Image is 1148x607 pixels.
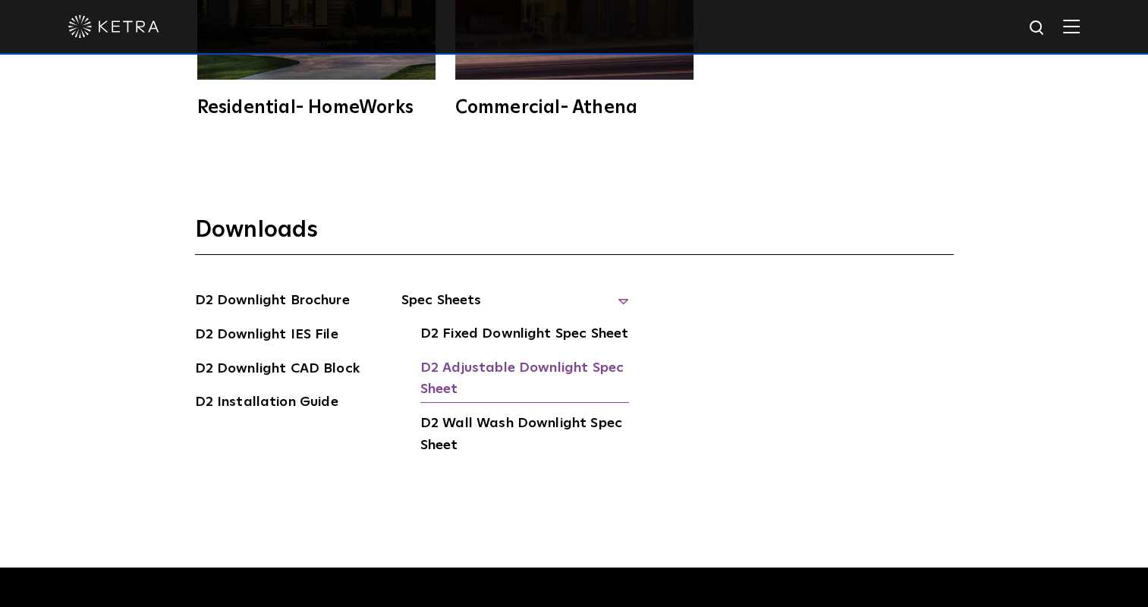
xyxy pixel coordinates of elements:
img: Hamburger%20Nav.svg [1063,19,1080,33]
a: D2 Adjustable Downlight Spec Sheet [420,357,629,404]
div: Commercial- Athena [455,99,694,117]
span: Spec Sheets [401,290,629,323]
img: ketra-logo-2019-white [68,15,159,38]
a: D2 Installation Guide [195,392,338,416]
a: D2 Wall Wash Downlight Spec Sheet [420,413,629,459]
a: D2 Downlight Brochure [195,290,350,314]
h3: Downloads [195,215,954,255]
a: D2 Fixed Downlight Spec Sheet [420,323,628,348]
div: Residential- HomeWorks [197,99,436,117]
a: D2 Downlight IES File [195,324,338,348]
img: search icon [1028,19,1047,38]
a: D2 Downlight CAD Block [195,358,360,382]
